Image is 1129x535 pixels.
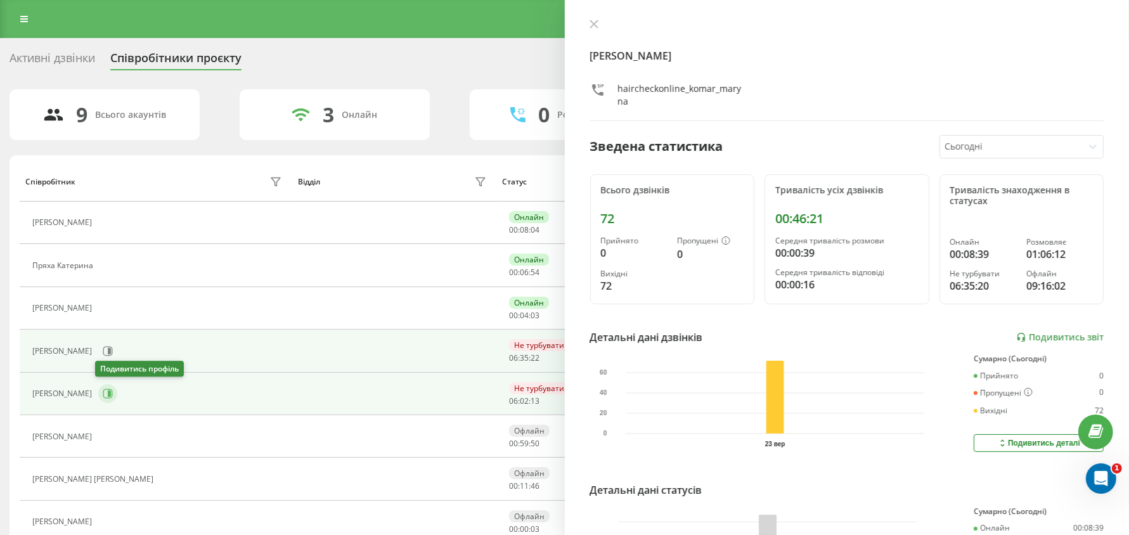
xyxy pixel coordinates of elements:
div: Пропущені [974,388,1033,398]
span: 06 [520,267,529,278]
span: 03 [531,310,539,321]
span: 00 [509,524,518,534]
div: Детальні дані дзвінків [590,330,703,345]
div: 72 [601,278,668,293]
div: 00:00:39 [775,245,919,261]
span: 00 [509,267,518,278]
div: 72 [1095,406,1104,415]
div: 0 [1099,388,1104,398]
div: : : [509,311,539,320]
div: 06:35:20 [950,278,1017,293]
div: 72 [601,211,744,226]
div: : : [509,439,539,448]
span: 08 [520,224,529,235]
div: 0 [601,245,668,261]
div: [PERSON_NAME] [32,389,95,398]
div: 01:06:12 [1026,247,1093,262]
div: 0 [677,247,744,262]
span: 13 [531,396,539,406]
div: Онлайн [950,238,1017,247]
div: 9 [77,103,88,127]
div: Онлайн [974,524,1010,532]
div: 00:46:21 [775,211,919,226]
iframe: Intercom live chat [1086,463,1116,494]
span: 46 [531,480,539,491]
span: 06 [509,352,518,363]
span: 00 [509,224,518,235]
text: 0 [603,430,607,437]
div: Офлайн [1026,269,1093,278]
span: 50 [531,438,539,449]
span: 54 [531,267,539,278]
div: Співробітники проєкту [110,51,242,71]
div: Онлайн [509,211,549,223]
div: Розмовляє [1026,238,1093,247]
div: 00:00:16 [775,277,919,292]
div: Прийнято [601,236,668,245]
div: Зведена статистика [590,137,723,156]
div: : : [509,525,539,534]
a: Подивитись звіт [1016,332,1104,343]
div: haircheckonline_komar_maryna [618,82,745,108]
div: [PERSON_NAME] [32,304,95,313]
div: : : [509,482,539,491]
span: 02 [520,396,529,406]
span: 06 [509,396,518,406]
span: 59 [520,438,529,449]
div: Онлайн [509,254,549,266]
span: 00 [509,438,518,449]
div: 00:08:39 [1073,524,1104,532]
div: Сумарно (Сьогодні) [974,507,1104,516]
span: 1 [1112,463,1122,474]
div: Сумарно (Сьогодні) [974,354,1104,363]
text: 60 [600,370,607,377]
div: : : [509,354,539,363]
button: Подивитись деталі [974,434,1104,452]
div: Середня тривалість розмови [775,236,919,245]
div: Онлайн [342,110,377,120]
div: Не турбувати [509,382,569,394]
div: : : [509,397,539,406]
div: [PERSON_NAME] [32,517,95,526]
div: Пряха Катерина [32,261,96,270]
div: Статус [502,177,527,186]
div: 0 [1099,371,1104,380]
div: [PERSON_NAME] [32,432,95,441]
span: 11 [520,480,529,491]
div: 09:16:02 [1026,278,1093,293]
div: [PERSON_NAME] [PERSON_NAME] [32,475,157,484]
div: Детальні дані статусів [590,482,702,498]
div: Не турбувати [950,269,1017,278]
div: Тривалість знаходження в статусах [950,185,1094,207]
span: 04 [520,310,529,321]
div: Онлайн [509,297,549,309]
span: 03 [531,524,539,534]
span: 00 [509,480,518,491]
div: Вихідні [601,269,668,278]
div: Всього дзвінків [601,185,744,196]
div: [PERSON_NAME] [32,218,95,227]
div: : : [509,226,539,235]
div: : : [509,268,539,277]
div: Подивитись деталі [997,438,1080,448]
div: Офлайн [509,425,550,437]
div: 00:08:39 [950,247,1017,262]
div: Офлайн [509,467,550,479]
span: 35 [520,352,529,363]
div: 3 [323,103,334,127]
h4: [PERSON_NAME] [590,48,1104,63]
div: 0 [538,103,550,127]
span: 04 [531,224,539,235]
span: 00 [509,310,518,321]
div: Подивитись профіль [95,361,184,377]
div: Відділ [298,177,320,186]
div: Середня тривалість відповіді [775,268,919,277]
div: [PERSON_NAME] [32,347,95,356]
div: Прийнято [974,371,1018,380]
div: Не турбувати [509,339,569,351]
div: Вихідні [974,406,1007,415]
div: Тривалість усіх дзвінків [775,185,919,196]
span: 00 [520,524,529,534]
div: Розмовляють [557,110,619,120]
div: Всього акаунтів [96,110,167,120]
